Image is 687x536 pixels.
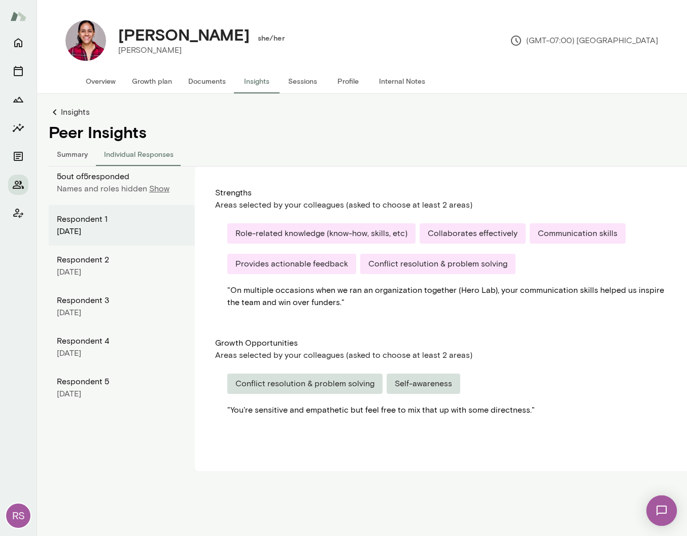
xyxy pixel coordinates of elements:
[530,223,626,244] div: Communication skills
[49,286,195,327] div: Respondent 3[DATE]
[57,266,187,278] div: [DATE]
[215,337,679,349] div: Growth Opportunities
[227,404,667,416] div: " You're sensitive and empathetic but feel free to mix that up with some directness. "
[96,142,182,166] button: Individual Responses
[227,254,356,274] div: Provides actionable feedback
[6,504,30,528] div: RS
[8,89,28,110] button: Growth Plan
[8,203,28,223] button: Client app
[57,171,195,183] p: 5 out of 5 responded
[49,327,195,367] div: Respondent 4[DATE]
[149,183,169,195] p: Show
[57,307,187,319] div: [DATE]
[57,335,187,347] div: Respondent 4
[280,69,325,93] button: Sessions
[510,35,658,47] p: (GMT-07:00) [GEOGRAPHIC_DATA]
[325,69,371,93] button: Profile
[8,32,28,53] button: Home
[387,374,460,394] div: Self-awareness
[8,175,28,195] button: Members
[57,183,149,195] p: Names and roles hidden
[360,254,516,274] div: Conflict resolution & problem solving
[57,388,187,400] div: [DATE]
[57,376,187,388] div: Respondent 5
[227,223,416,244] div: Role-related knowledge (know-how, skills, etc)
[227,374,383,394] div: Conflict resolution & problem solving
[180,69,234,93] button: Documents
[258,33,285,43] h6: she/her
[8,146,28,166] button: Documents
[118,25,250,44] h4: [PERSON_NAME]
[57,225,187,238] div: [DATE]
[215,349,679,361] div: Areas selected by your colleagues (asked to choose at least 2 areas)
[78,69,124,93] button: Overview
[215,187,679,199] div: Strengths
[10,7,26,26] img: Mento
[49,142,96,166] button: Summary
[371,69,433,93] button: Internal Notes
[8,61,28,81] button: Sessions
[124,69,180,93] button: Growth plan
[8,118,28,138] button: Insights
[57,347,187,359] div: [DATE]
[57,294,187,307] div: Respondent 3
[420,223,526,244] div: Collaborates effectively
[49,367,195,408] div: Respondent 5[DATE]
[57,213,187,225] div: Respondent 1
[65,20,106,61] img: Siddhi Sundar
[215,199,679,211] div: Areas selected by your colleagues (asked to choose at least 2 areas)
[118,44,277,56] p: [PERSON_NAME]
[49,205,195,246] div: Respondent 1[DATE]
[49,246,195,286] div: Respondent 2[DATE]
[227,284,667,309] div: " On multiple occasions when we ran an organization together (Hero Lab), your communication skill...
[57,254,187,266] div: Respondent 2
[234,69,280,93] button: Insights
